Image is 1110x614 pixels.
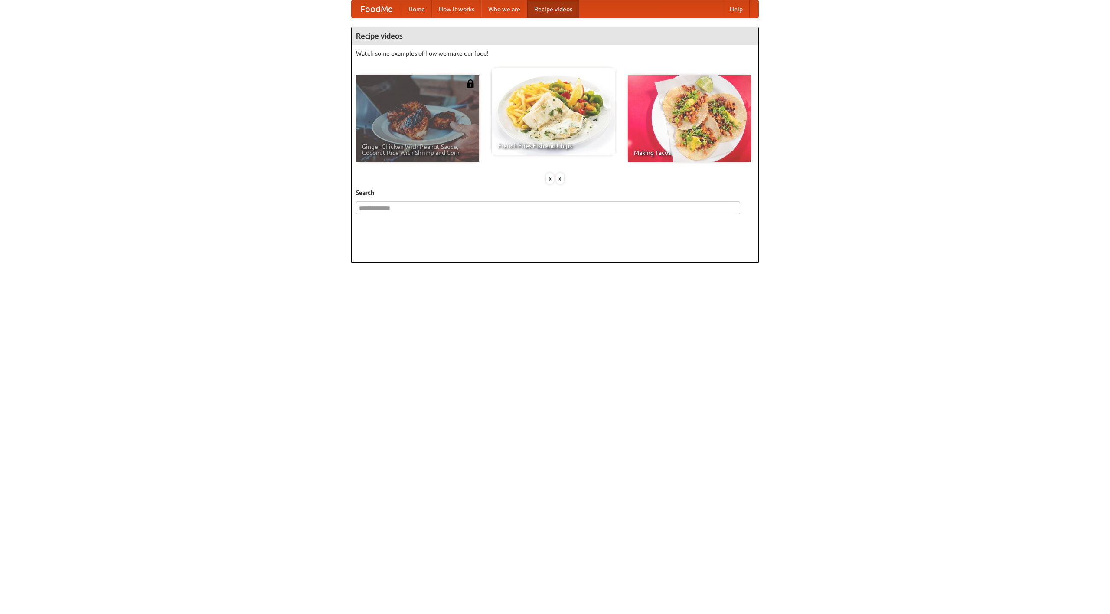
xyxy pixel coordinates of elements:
a: Making Tacos [628,75,751,162]
a: How it works [432,0,481,18]
div: » [556,173,564,184]
h5: Search [356,188,754,197]
a: FoodMe [352,0,402,18]
a: Home [402,0,432,18]
p: Watch some examples of how we make our food! [356,49,754,58]
a: Recipe videos [527,0,579,18]
h4: Recipe videos [352,27,758,45]
a: Who we are [481,0,527,18]
a: Help [723,0,750,18]
div: « [546,173,554,184]
a: French Fries Fish and Chips [492,68,615,155]
img: 483408.png [466,79,475,88]
span: French Fries Fish and Chips [498,143,609,149]
span: Making Tacos [634,150,745,156]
